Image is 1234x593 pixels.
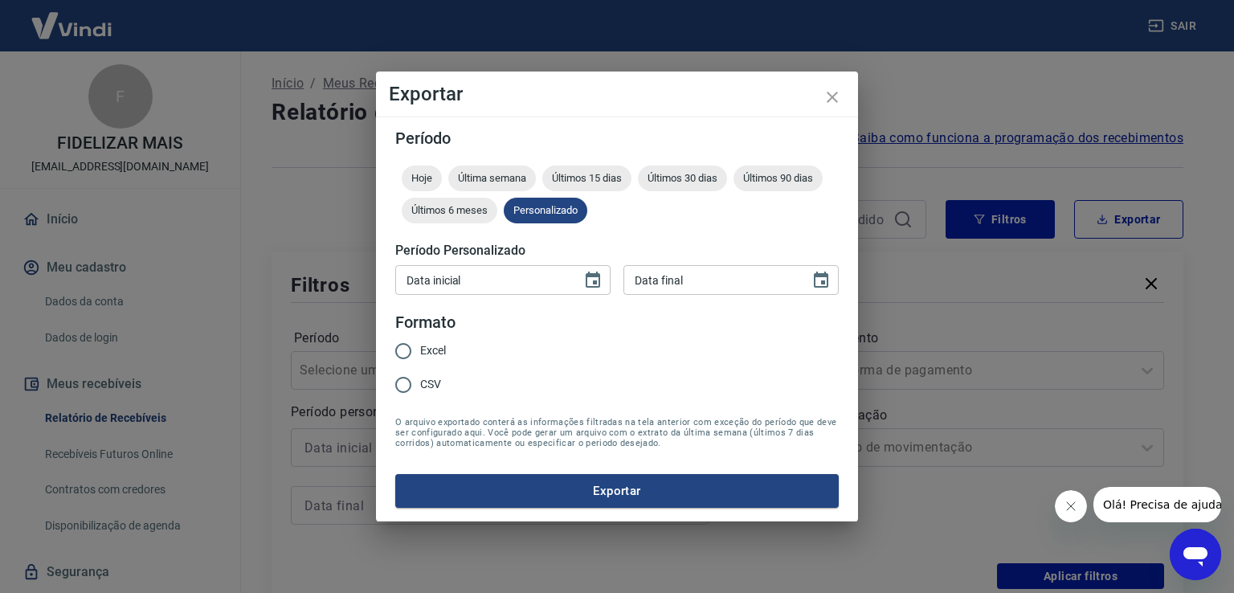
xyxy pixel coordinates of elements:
[638,172,727,184] span: Últimos 30 dias
[504,204,587,216] span: Personalizado
[733,166,823,191] div: Últimos 90 dias
[813,78,852,117] button: close
[542,172,631,184] span: Últimos 15 dias
[805,264,837,296] button: Choose date
[402,172,442,184] span: Hoje
[1170,529,1221,580] iframe: Botão para abrir a janela de mensagens
[395,417,839,448] span: O arquivo exportado conterá as informações filtradas na tela anterior com exceção do período que ...
[448,166,536,191] div: Última semana
[504,198,587,223] div: Personalizado
[402,198,497,223] div: Últimos 6 meses
[402,204,497,216] span: Últimos 6 meses
[623,265,799,295] input: DD/MM/YYYY
[395,311,456,334] legend: Formato
[389,84,845,104] h4: Exportar
[402,166,442,191] div: Hoje
[420,376,441,393] span: CSV
[395,130,839,146] h5: Período
[638,166,727,191] div: Últimos 30 dias
[577,264,609,296] button: Choose date
[542,166,631,191] div: Últimos 15 dias
[395,265,570,295] input: DD/MM/YYYY
[448,172,536,184] span: Última semana
[1093,487,1221,522] iframe: Mensagem da empresa
[395,474,839,508] button: Exportar
[10,11,135,24] span: Olá! Precisa de ajuda?
[733,172,823,184] span: Últimos 90 dias
[395,243,839,259] h5: Período Personalizado
[420,342,446,359] span: Excel
[1055,490,1087,522] iframe: Fechar mensagem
